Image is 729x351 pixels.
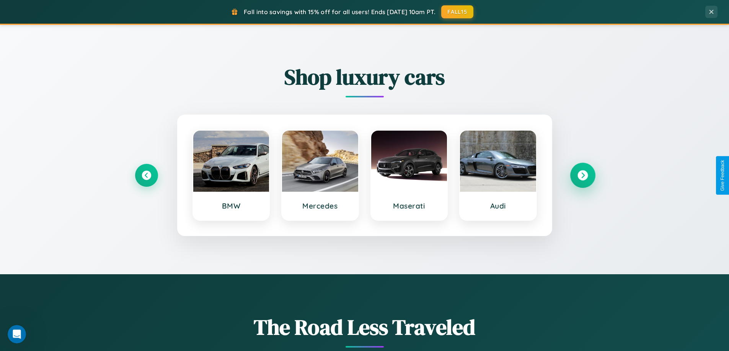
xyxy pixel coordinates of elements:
[290,201,351,210] h3: Mercedes
[441,5,473,18] button: FALL15
[379,201,440,210] h3: Maserati
[244,8,435,16] span: Fall into savings with 15% off for all users! Ends [DATE] 10am PT.
[135,62,594,92] h2: Shop luxury cars
[8,325,26,343] iframe: Intercom live chat
[720,160,725,191] div: Give Feedback
[468,201,528,210] h3: Audi
[135,312,594,342] h1: The Road Less Traveled
[201,201,262,210] h3: BMW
